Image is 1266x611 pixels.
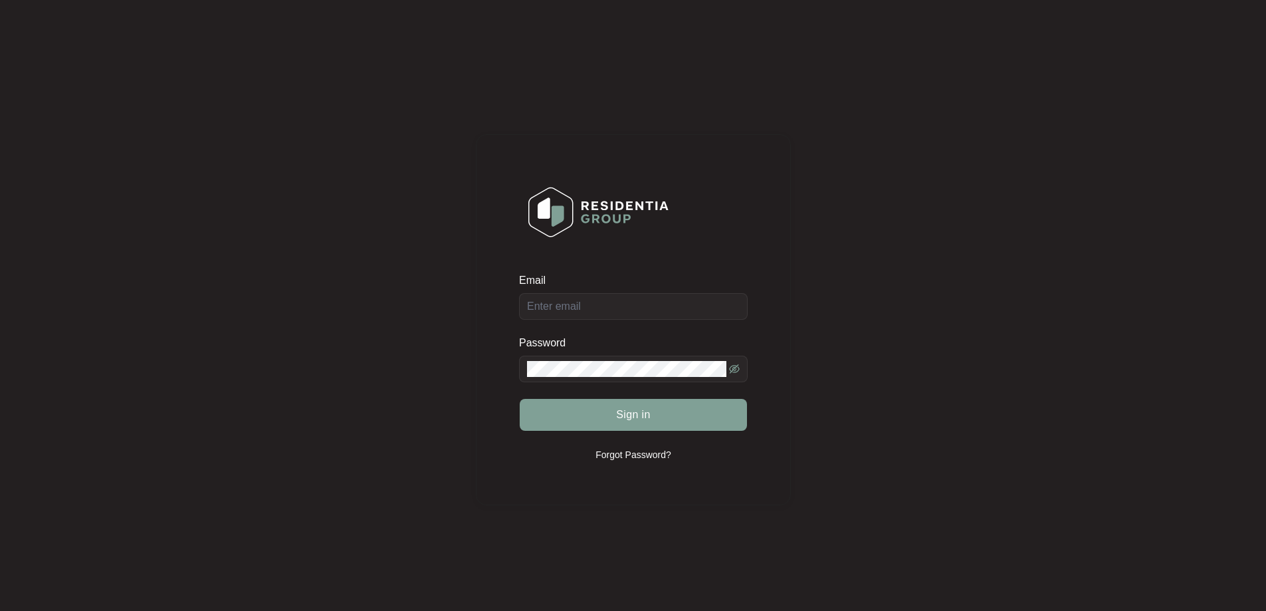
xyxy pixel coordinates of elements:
[520,178,677,246] img: Login Logo
[519,274,555,287] label: Email
[520,399,747,431] button: Sign in
[595,448,671,461] p: Forgot Password?
[729,364,740,374] span: eye-invisible
[616,407,651,423] span: Sign in
[519,336,576,350] label: Password
[527,361,726,377] input: Password
[519,293,748,320] input: Email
